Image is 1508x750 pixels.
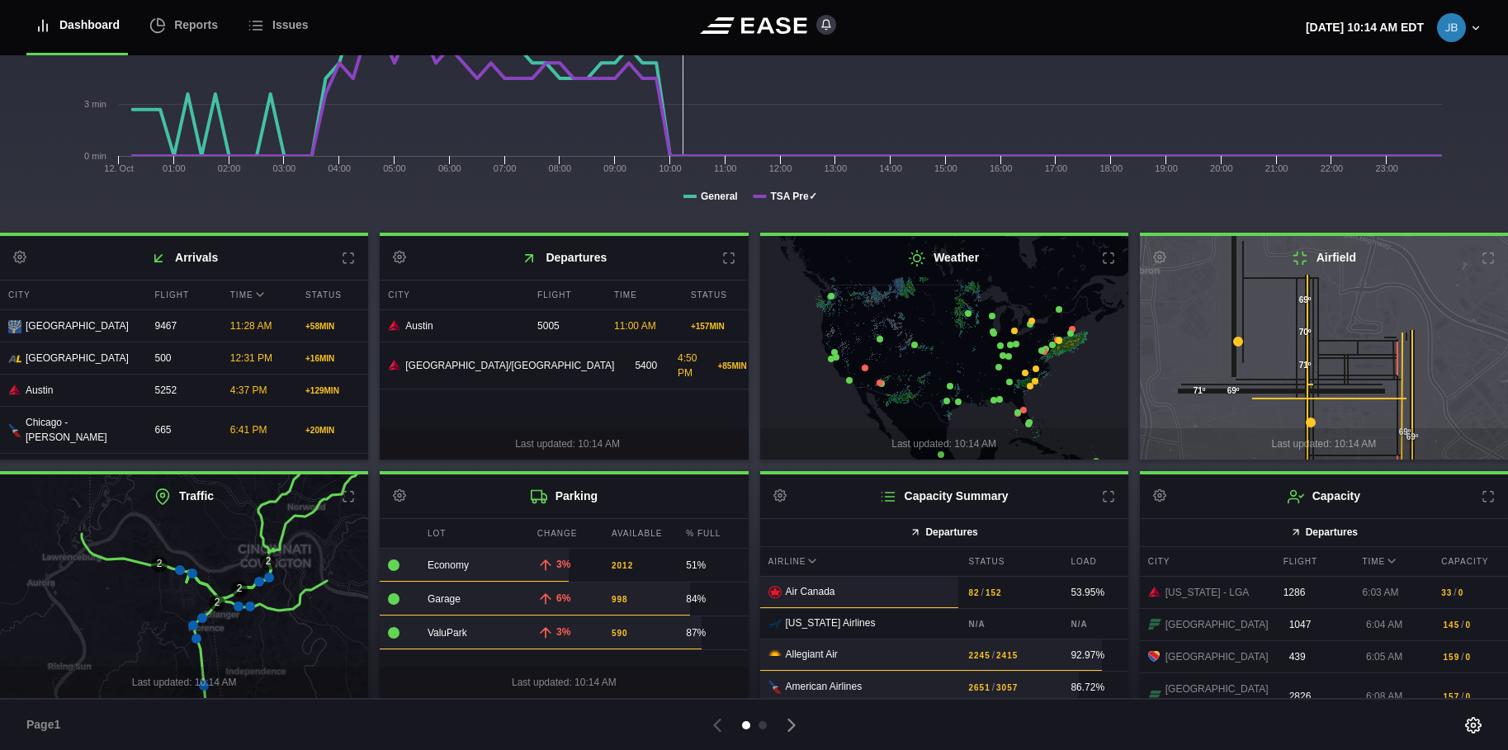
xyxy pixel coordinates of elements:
[1140,428,1508,460] div: Last updated: 10:14 AM
[981,585,984,600] span: /
[1281,681,1354,712] div: 2826
[996,682,1018,694] b: 3057
[297,281,368,309] div: Status
[786,681,863,692] span: American Airlines
[1366,651,1402,663] span: 6:05 AM
[996,649,1018,662] b: 2415
[529,281,602,309] div: Flight
[84,151,106,161] tspan: 0 min
[231,581,248,597] div: 2
[1062,547,1127,576] div: Load
[1155,163,1178,173] text: 19:00
[147,414,218,446] div: 665
[305,384,360,397] div: + 129 MIN
[529,519,599,548] div: Change
[147,281,218,309] div: Flight
[691,320,747,333] div: + 157 MIN
[1466,691,1472,703] b: 0
[1281,641,1354,672] div: 439
[1210,163,1233,173] text: 20:00
[1265,163,1288,173] text: 21:00
[612,559,633,572] b: 2012
[380,667,748,698] div: Last updated: 10:14 AM
[659,163,682,173] text: 10:00
[273,163,296,173] text: 03:00
[1306,19,1424,36] p: [DATE] 10:14 AM EDT
[1071,680,1119,695] div: 86.72%
[968,618,1050,630] b: N/A
[1140,236,1508,280] h2: Airfield
[328,163,351,173] text: 04:00
[990,163,1013,173] text: 16:00
[960,547,1058,576] div: Status
[380,236,748,280] h2: Departures
[380,281,525,309] div: City
[678,352,697,379] span: 4:50 PM
[230,352,272,364] span: 12:31 PM
[405,358,614,373] span: [GEOGRAPHIC_DATA]/[GEOGRAPHIC_DATA]
[383,163,406,173] text: 05:00
[1466,651,1472,663] b: 0
[770,191,816,202] tspan: TSA Pre✓
[428,559,469,571] span: Economy
[163,163,186,173] text: 01:00
[494,163,517,173] text: 07:00
[1281,609,1354,640] div: 1047
[147,310,218,342] div: 9467
[1275,547,1350,576] div: Flight
[1071,648,1119,663] div: 92.97%
[305,352,360,365] div: + 16 MIN
[1362,587,1398,598] span: 6:03 AM
[26,318,129,333] span: [GEOGRAPHIC_DATA]
[1071,585,1119,600] div: 53.95%
[786,649,838,660] span: Allegiant Air
[1165,682,1269,711] span: [GEOGRAPHIC_DATA][PERSON_NAME]
[380,428,755,460] div: Last updated: 10:14 AM
[992,680,995,695] span: /
[986,587,1002,599] b: 152
[1375,163,1398,173] text: 23:00
[1045,163,1068,173] text: 17:00
[230,424,267,436] span: 6:41 PM
[428,627,467,639] span: ValuPark
[786,617,876,629] span: [US_STATE] Airlines
[686,625,740,640] div: 87%
[419,519,525,548] div: Lot
[556,626,570,638] span: 3%
[549,163,572,173] text: 08:00
[606,281,678,309] div: Time
[1275,577,1350,608] div: 1286
[209,595,225,611] div: 2
[230,320,272,332] span: 11:28 AM
[686,558,740,573] div: 51%
[1458,587,1464,599] b: 0
[786,586,835,597] span: Air Canada
[626,350,665,381] div: 5400
[1444,651,1460,663] b: 159
[701,191,738,202] tspan: General
[1461,617,1463,632] span: /
[968,649,990,662] b: 2245
[1165,617,1269,632] span: [GEOGRAPHIC_DATA]
[1165,585,1250,600] span: [US_STATE] - LGA
[1165,649,1269,664] span: [GEOGRAPHIC_DATA]
[1433,547,1508,576] div: Capacity
[1466,619,1472,631] b: 0
[104,163,133,173] tspan: 12. Oct
[612,627,628,639] b: 590
[968,682,990,694] b: 2651
[151,556,168,573] div: 2
[380,474,748,518] h2: Parking
[438,163,461,173] text: 06:00
[1366,619,1402,630] span: 6:04 AM
[683,281,755,309] div: Status
[218,163,241,173] text: 02:00
[26,351,129,366] span: [GEOGRAPHIC_DATA]
[1444,619,1460,631] b: 145
[1071,618,1119,630] b: N/A
[603,163,626,173] text: 09:00
[612,593,628,606] b: 998
[147,375,218,406] div: 5252
[1140,474,1508,518] h2: Capacity
[305,424,360,436] div: + 20 MIN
